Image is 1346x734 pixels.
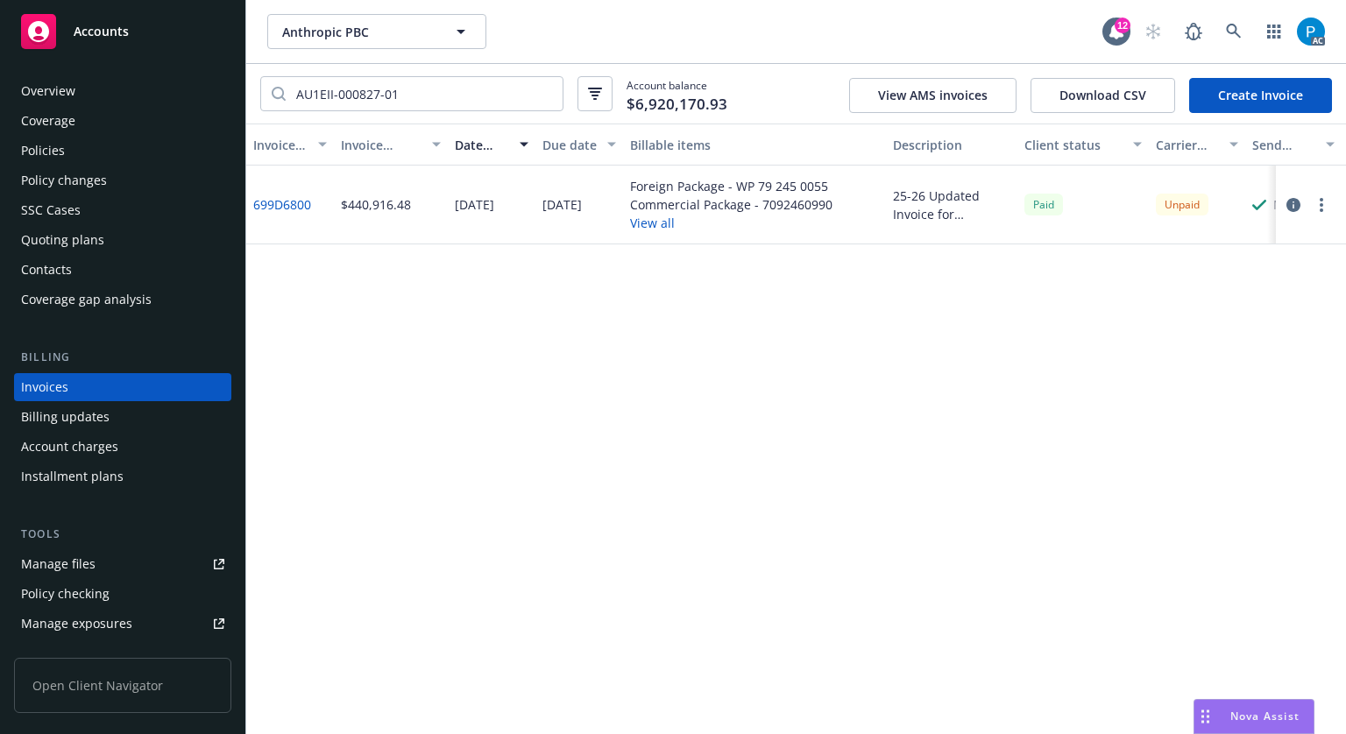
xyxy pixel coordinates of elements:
button: Date issued [448,124,535,166]
button: Nova Assist [1194,699,1314,734]
button: Send result [1245,124,1342,166]
div: Description [893,136,1010,154]
div: Policies [21,137,65,165]
a: Installment plans [14,462,231,491]
a: Create Invoice [1189,78,1332,113]
div: Quoting plans [21,226,104,254]
svg: Search [272,87,286,101]
span: $6,920,170.93 [627,93,727,116]
div: Overview [21,77,75,105]
div: [DATE] [455,195,494,214]
a: Manage exposures [14,610,231,638]
a: 699D6800 [253,195,311,214]
button: Invoice amount [334,124,448,166]
a: Manage certificates [14,639,231,667]
div: Policy checking [21,580,110,608]
span: Nova Assist [1230,709,1300,723]
div: Foreign Package - WP 79 245 0055 [630,177,832,195]
a: Search [1216,14,1251,49]
div: Paid [1024,194,1063,215]
span: Open Client Navigator [14,658,231,713]
div: Unpaid [1156,194,1208,215]
div: Client status [1024,136,1123,154]
div: Carrier status [1156,136,1219,154]
input: Filter by keyword... [286,77,563,110]
div: Account charges [21,433,118,461]
div: Billing [14,349,231,366]
button: Anthropic PBC [267,14,486,49]
a: Policy checking [14,580,231,608]
div: Send result [1252,136,1315,154]
a: Accounts [14,7,231,56]
div: Manage certificates [21,639,136,667]
a: SSC Cases [14,196,231,224]
a: Report a Bug [1176,14,1211,49]
a: Billing updates [14,403,231,431]
div: 12 [1115,18,1130,33]
div: SSC Cases [21,196,81,224]
div: Billing updates [21,403,110,431]
button: Description [886,124,1017,166]
a: Policies [14,137,231,165]
a: Manage files [14,550,231,578]
div: Policy changes [21,166,107,194]
a: Quoting plans [14,226,231,254]
div: [DATE] [542,195,582,214]
a: Overview [14,77,231,105]
button: Invoice ID [246,124,334,166]
div: Tools [14,526,231,543]
button: Due date [535,124,623,166]
div: $440,916.48 [341,195,411,214]
div: Installment plans [21,462,124,491]
a: Start snowing [1136,14,1171,49]
div: Drag to move [1194,700,1216,733]
button: Client status [1017,124,1149,166]
div: Invoice ID [253,136,308,154]
div: Manage exposures [21,610,132,638]
div: Invoice amount [341,136,422,154]
button: View AMS invoices [849,78,1017,113]
div: Commercial Package - 7092460990 [630,195,832,214]
div: Coverage gap analysis [21,286,152,314]
span: Anthropic PBC [282,23,434,41]
a: Coverage gap analysis [14,286,231,314]
button: Download CSV [1031,78,1175,113]
span: Accounts [74,25,129,39]
div: 25-26 Updated Invoice for Commercial Package, Auto, Workers Comp., Excess Liability, Foreign Pack... [893,187,1010,223]
a: Invoices [14,373,231,401]
a: Switch app [1257,14,1292,49]
div: Invoices [21,373,68,401]
div: Due date [542,136,597,154]
div: Manage files [21,550,96,578]
a: Account charges [14,433,231,461]
a: Coverage [14,107,231,135]
div: Date issued [455,136,509,154]
div: Coverage [21,107,75,135]
div: Contacts [21,256,72,284]
a: Contacts [14,256,231,284]
button: Billable items [623,124,886,166]
div: Billable items [630,136,879,154]
button: View all [630,214,832,232]
button: Carrier status [1149,124,1245,166]
img: photo [1297,18,1325,46]
span: Account balance [627,78,727,109]
a: Policy changes [14,166,231,194]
